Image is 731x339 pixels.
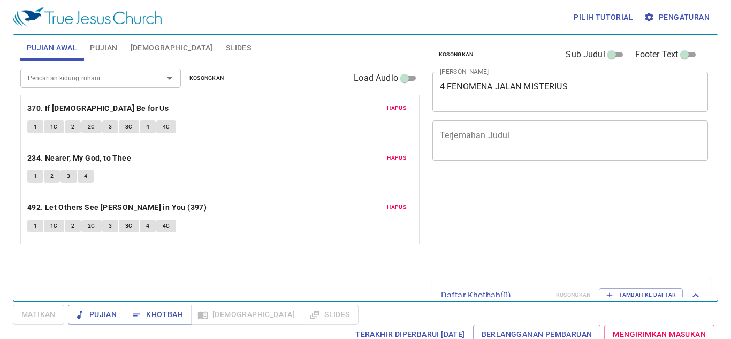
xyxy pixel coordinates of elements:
[162,71,177,86] button: Open
[599,288,683,302] button: Tambah ke Daftar
[50,122,58,132] span: 1C
[432,48,480,61] button: Kosongkan
[156,120,177,133] button: 4C
[27,102,169,115] b: 370. If [DEMOGRAPHIC_DATA] Be for Us
[387,153,406,163] span: Hapus
[50,221,58,231] span: 1C
[65,120,81,133] button: 2
[566,48,605,61] span: Sub Judul
[109,221,112,231] span: 3
[44,220,64,232] button: 1C
[27,201,209,214] button: 492. Let Others See [PERSON_NAME] in You (397)
[574,11,633,24] span: Pilih tutorial
[81,220,102,232] button: 2C
[146,122,149,132] span: 4
[432,277,711,313] div: Daftar Khotbah(0)KosongkanTambah ke Daftar
[27,41,77,55] span: Pujian Awal
[354,72,398,85] span: Load Audio
[34,122,37,132] span: 1
[156,220,177,232] button: 4C
[441,289,547,302] p: Daftar Khotbah ( 0 )
[71,122,74,132] span: 2
[27,102,171,115] button: 370. If [DEMOGRAPHIC_DATA] Be for Us
[140,220,156,232] button: 4
[189,73,224,83] span: Kosongkan
[67,171,70,181] span: 3
[65,220,81,232] button: 2
[34,221,37,231] span: 1
[44,120,64,133] button: 1C
[380,201,413,214] button: Hapus
[44,170,60,183] button: 2
[68,305,125,325] button: Pujian
[84,171,87,181] span: 4
[119,120,139,133] button: 3C
[27,220,43,232] button: 1
[163,122,170,132] span: 4C
[140,120,156,133] button: 4
[387,202,406,212] span: Hapus
[131,41,213,55] span: [DEMOGRAPHIC_DATA]
[125,221,133,231] span: 3C
[27,201,207,214] b: 492. Let Others See [PERSON_NAME] in You (397)
[102,220,118,232] button: 3
[78,170,94,183] button: 4
[88,221,95,231] span: 2C
[27,170,43,183] button: 1
[380,152,413,164] button: Hapus
[71,221,74,231] span: 2
[27,152,131,165] b: 234. Nearer, My God, to Thee
[642,7,714,27] button: Pengaturan
[439,50,474,59] span: Kosongkan
[119,220,139,232] button: 3C
[226,41,251,55] span: Slides
[81,120,102,133] button: 2C
[163,221,170,231] span: 4C
[34,171,37,181] span: 1
[146,221,149,231] span: 4
[60,170,77,183] button: 3
[380,102,413,115] button: Hapus
[50,171,54,181] span: 2
[109,122,112,132] span: 3
[646,11,710,24] span: Pengaturan
[125,122,133,132] span: 3C
[90,41,117,55] span: Pujian
[77,308,117,321] span: Pujian
[569,7,637,27] button: Pilih tutorial
[183,72,231,85] button: Kosongkan
[387,103,406,113] span: Hapus
[428,172,654,274] iframe: from-child
[440,81,701,102] textarea: 4 FENOMENA JALAN MISTERIUS
[27,120,43,133] button: 1
[27,152,133,165] button: 234. Nearer, My God, to Thee
[88,122,95,132] span: 2C
[133,308,183,321] span: Khotbah
[125,305,192,325] button: Khotbah
[635,48,679,61] span: Footer Text
[606,290,676,300] span: Tambah ke Daftar
[13,7,162,27] img: True Jesus Church
[102,120,118,133] button: 3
